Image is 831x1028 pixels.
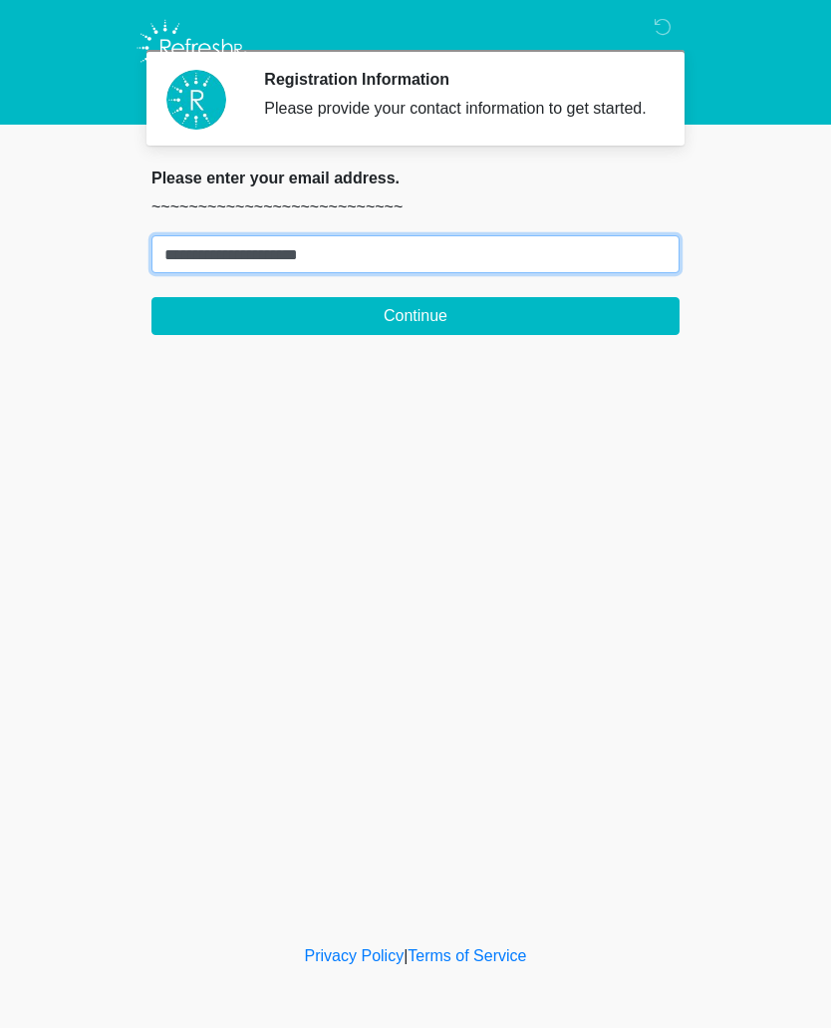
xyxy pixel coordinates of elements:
[166,70,226,130] img: Agent Avatar
[151,169,680,187] h2: Please enter your email address.
[408,947,526,964] a: Terms of Service
[264,97,650,121] div: Please provide your contact information to get started.
[305,947,405,964] a: Privacy Policy
[404,947,408,964] a: |
[151,195,680,219] p: ~~~~~~~~~~~~~~~~~~~~~~~~~~~
[151,297,680,335] button: Continue
[132,15,252,81] img: Refresh RX Logo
